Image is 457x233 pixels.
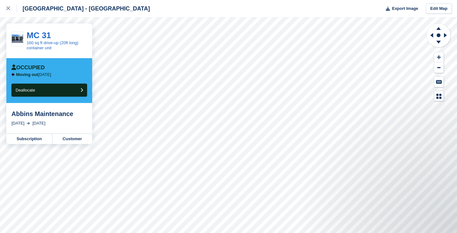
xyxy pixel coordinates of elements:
[27,31,51,40] a: MC 31
[16,72,51,77] p: [DATE]
[434,63,444,73] button: Zoom Out
[27,40,78,50] a: 160 sq ft drive-up (20ft long) container unit
[16,72,38,77] span: Moving out
[426,3,452,14] a: Edit Map
[6,134,52,144] a: Subscription
[17,5,150,12] div: [GEOGRAPHIC_DATA] - [GEOGRAPHIC_DATA]
[12,35,23,43] img: IMG_0260.jpeg
[16,88,35,93] span: Deallocate
[382,3,418,14] button: Export Image
[11,110,87,118] div: Abbins Maintenance
[11,65,45,71] div: Occupied
[27,122,30,125] img: arrow-right-light-icn-cde0832a797a2874e46488d9cf13f60e5c3a73dbe684e267c42b8395dfbc2abf.svg
[11,84,87,97] button: Deallocate
[52,134,92,144] a: Customer
[434,77,444,87] button: Keyboard Shortcuts
[11,120,24,127] div: [DATE]
[32,120,45,127] div: [DATE]
[434,91,444,101] button: Map Legend
[392,5,418,12] span: Export Image
[11,73,15,76] img: arrow-left-icn-90495f2de72eb5bd0bd1c3c35deca35cc13f817d75bef06ecd7c0b315636ce7e.svg
[434,52,444,63] button: Zoom In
